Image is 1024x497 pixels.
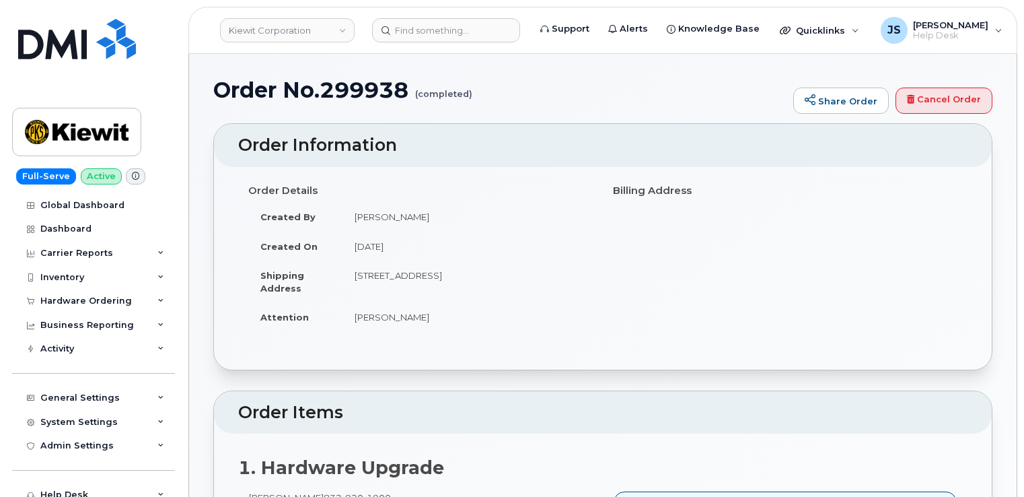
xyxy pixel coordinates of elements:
[342,261,593,302] td: [STREET_ADDRESS]
[260,270,304,294] strong: Shipping Address
[793,88,889,114] a: Share Order
[238,457,444,479] strong: 1. Hardware Upgrade
[415,78,472,99] small: (completed)
[248,185,593,197] h4: Order Details
[342,302,593,332] td: [PERSON_NAME]
[895,88,992,114] a: Cancel Order
[238,403,967,422] h2: Order Items
[260,241,318,252] strong: Created On
[613,185,957,197] h4: Billing Address
[260,211,316,222] strong: Created By
[260,312,309,323] strong: Attention
[238,136,967,155] h2: Order Information
[342,202,593,232] td: [PERSON_NAME]
[342,232,593,261] td: [DATE]
[213,78,787,102] h1: Order No.299938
